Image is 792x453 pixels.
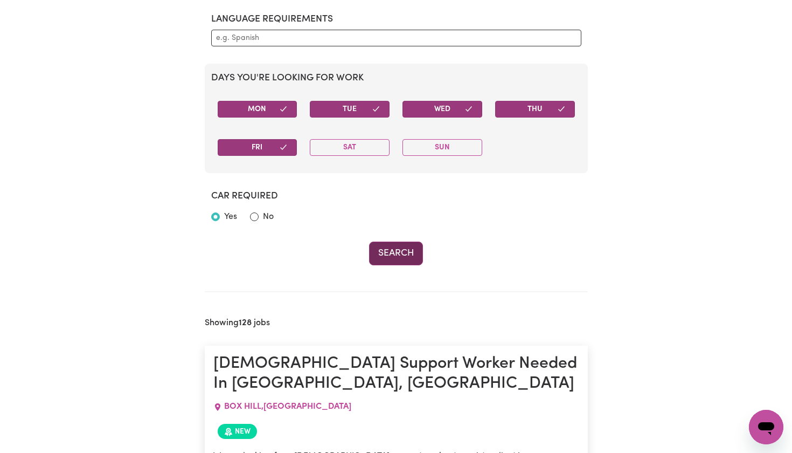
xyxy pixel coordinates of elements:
[218,101,297,118] button: Mon
[205,318,270,328] h2: Showing jobs
[495,101,575,118] button: Thu
[211,72,581,84] h2: Days you're looking for work
[402,101,482,118] button: Wed
[263,210,274,223] label: No
[224,402,351,411] span: BOX HILL , [GEOGRAPHIC_DATA]
[218,424,257,439] span: Job posted within the last 30 days
[310,101,390,118] button: Tue
[211,13,581,25] h2: Language requirements
[239,319,252,327] b: 128
[218,139,297,156] button: Fri
[216,32,576,44] input: e.g. Spanish
[213,354,579,394] h1: [DEMOGRAPHIC_DATA] Support Worker Needed In [GEOGRAPHIC_DATA], [GEOGRAPHIC_DATA]
[369,242,423,265] button: Search
[402,139,482,156] button: Sun
[211,190,581,202] h2: Car required
[310,139,390,156] button: Sat
[749,410,783,444] iframe: Button to launch messaging window
[224,210,237,223] label: Yes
